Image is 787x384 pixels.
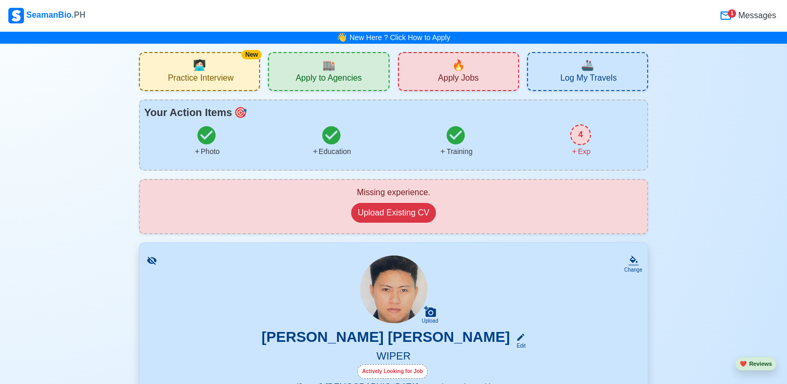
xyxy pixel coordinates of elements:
a: New Here ? Click How to Apply [350,33,450,42]
div: New [241,50,262,59]
button: heartReviews [735,357,777,371]
div: Missing experience. [148,186,639,199]
div: Edit [512,342,525,350]
span: Apply Jobs [438,73,479,86]
span: Practice Interview [168,73,234,86]
span: new [452,57,465,73]
div: Education [312,146,351,157]
button: Upload Existing CV [351,203,436,223]
span: interview [193,57,206,73]
h3: [PERSON_NAME] [PERSON_NAME] [262,328,510,350]
div: Photo [193,146,220,157]
div: SeamanBio [8,8,85,23]
span: Messages [736,9,776,22]
div: Exp [571,146,590,157]
span: todo [234,105,247,120]
span: heart [740,361,747,367]
span: agencies [322,57,335,73]
div: Change [624,266,642,274]
span: bell [336,30,348,45]
div: 1 [728,9,736,18]
div: Your Action Items [144,105,643,120]
span: travel [581,57,594,73]
span: Apply to Agencies [295,73,362,86]
h5: WIPER [152,350,635,364]
div: Actively Looking for Job [357,364,428,379]
div: Training [439,146,472,157]
span: Log My Travels [560,73,616,86]
div: 4 [570,124,591,145]
span: .PH [72,10,86,19]
img: Logo [8,8,24,23]
div: Upload [422,318,438,324]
